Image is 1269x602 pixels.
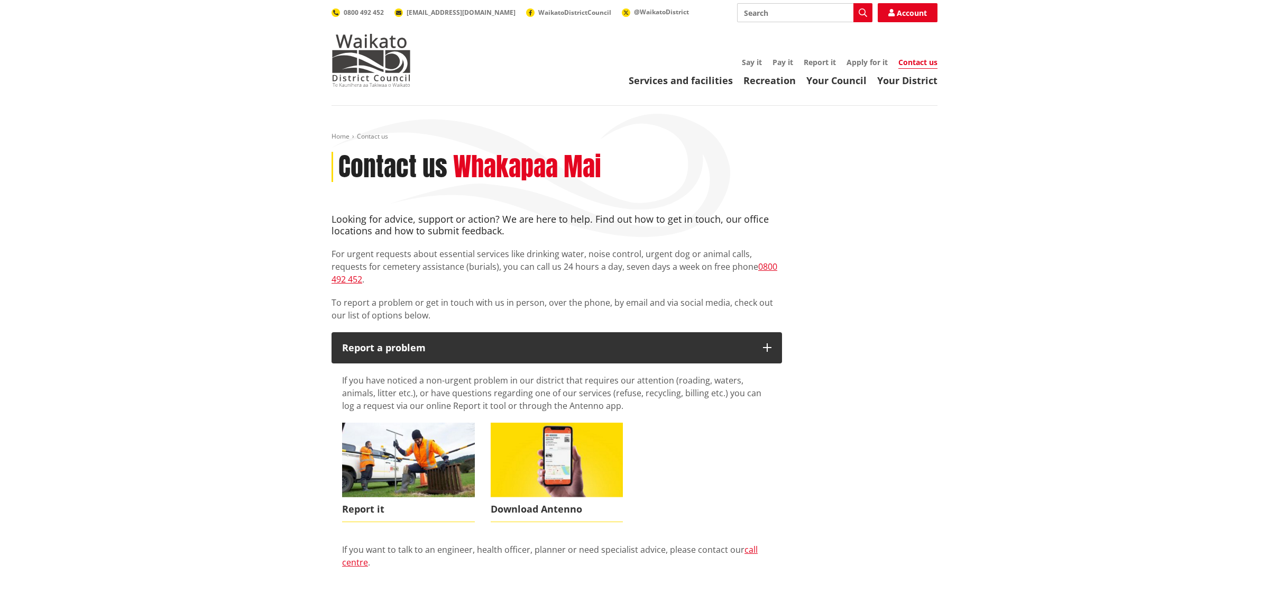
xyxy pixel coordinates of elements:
span: 0800 492 452 [344,8,384,17]
a: Report it [342,423,475,522]
span: Report it [342,497,475,522]
a: Report it [804,57,836,67]
img: Antenno [491,423,623,497]
span: Download Antenno [491,497,623,522]
a: Home [332,132,350,141]
a: Account [878,3,937,22]
div: If you want to talk to an engineer, health officer, planner or need specialist advice, please con... [342,543,771,581]
span: Contact us [357,132,388,141]
p: For urgent requests about essential services like drinking water, noise control, urgent dog or an... [332,248,782,286]
a: [EMAIL_ADDRESS][DOMAIN_NAME] [394,8,516,17]
a: call centre [342,544,758,568]
a: Contact us [898,57,937,69]
a: Recreation [743,74,796,87]
a: Your Council [806,74,867,87]
a: Your District [877,74,937,87]
a: @WaikatoDistrict [622,7,689,16]
img: Report it [342,423,475,497]
a: Download Antenno [491,423,623,522]
a: WaikatoDistrictCouncil [526,8,611,17]
nav: breadcrumb [332,132,937,141]
button: Report a problem [332,332,782,364]
a: Services and facilities [629,74,733,87]
p: Report a problem [342,343,752,353]
span: @WaikatoDistrict [634,7,689,16]
a: Apply for it [847,57,888,67]
a: 0800 492 452 [332,8,384,17]
span: WaikatoDistrictCouncil [538,8,611,17]
span: If you have noticed a non-urgent problem in our district that requires our attention (roading, wa... [342,375,761,412]
input: Search input [737,3,872,22]
img: Waikato District Council - Te Kaunihera aa Takiwaa o Waikato [332,34,411,87]
a: 0800 492 452 [332,261,777,285]
a: Say it [742,57,762,67]
h1: Contact us [338,152,447,183]
a: Pay it [773,57,793,67]
span: [EMAIL_ADDRESS][DOMAIN_NAME] [407,8,516,17]
h2: Whakapaa Mai [453,152,601,183]
h4: Looking for advice, support or action? We are here to help. Find out how to get in touch, our off... [332,214,782,236]
p: To report a problem or get in touch with us in person, over the phone, by email and via social me... [332,296,782,322]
